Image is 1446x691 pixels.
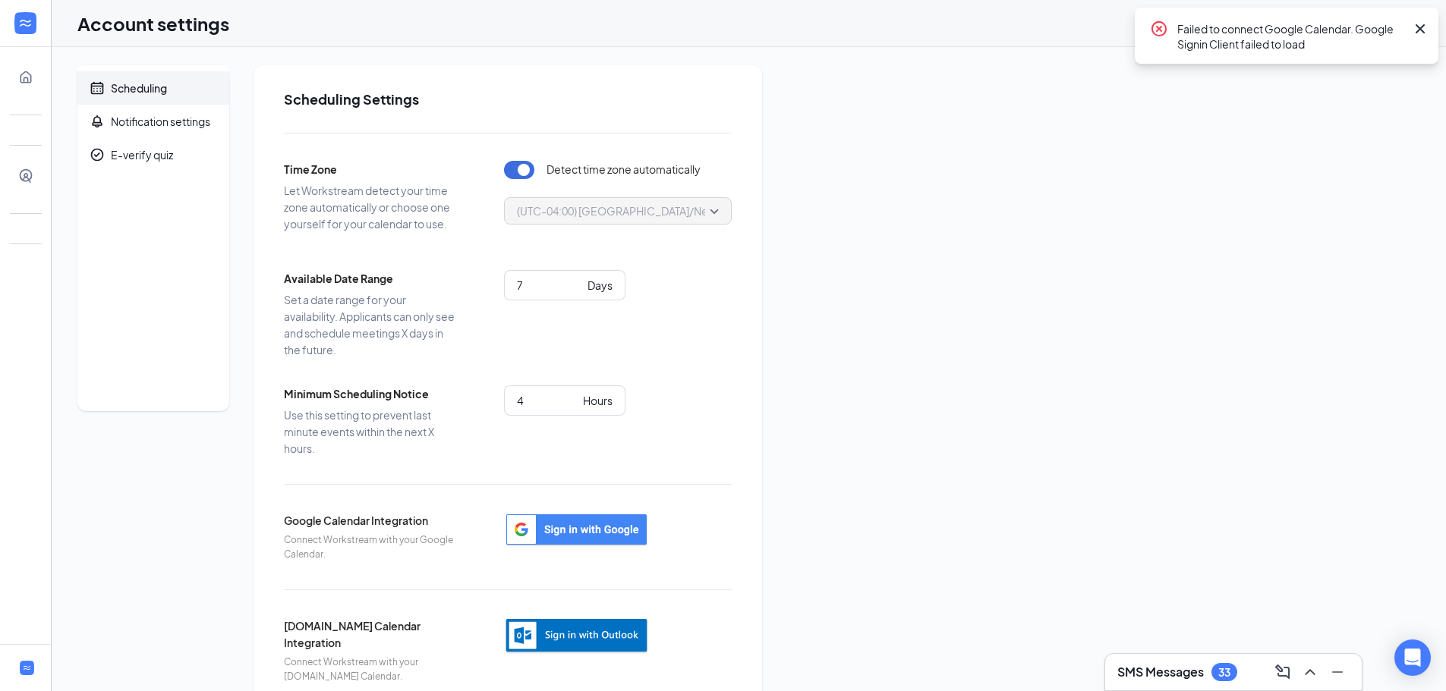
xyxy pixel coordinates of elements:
a: CheckmarkCircleE-verify quiz [77,138,229,171]
span: Use this setting to prevent last minute events within the next X hours. [284,407,458,457]
div: Days [588,277,613,294]
span: [DOMAIN_NAME] Calendar Integration [284,617,458,651]
svg: ComposeMessage [1274,663,1292,681]
svg: Calendar [90,80,105,96]
div: E-verify quiz [111,147,173,162]
div: 33 [1218,666,1230,679]
span: Set a date range for your availability. Applicants can only see and schedule meetings X days in t... [284,291,458,358]
span: Time Zone [284,161,458,177]
button: ChevronUp [1298,660,1322,684]
span: Detect time zone automatically [547,161,701,179]
svg: ChevronUp [1301,663,1319,681]
button: Minimize [1325,660,1350,684]
span: Minimum Scheduling Notice [284,385,458,402]
svg: CheckmarkCircle [90,147,105,162]
span: Connect Workstream with your Google Calendar. [284,533,458,562]
span: Connect Workstream with your [DOMAIN_NAME] Calendar. [284,655,458,684]
span: (UTC-04:00) [GEOGRAPHIC_DATA]/New_York - Eastern Time [517,199,818,222]
span: Let Workstream detect your time zone automatically or choose one yourself for your calendar to use. [284,182,458,232]
div: Hours [583,392,613,409]
h2: Scheduling Settings [284,90,732,108]
svg: CrossCircle [1150,20,1168,38]
svg: WorkstreamLogo [17,15,33,30]
svg: Cross [1411,20,1429,38]
div: Failed to connect Google Calendar. Google Signin Client failed to load [1177,20,1405,52]
div: Scheduling [111,80,167,96]
h1: Account settings [77,11,229,36]
div: Notification settings [111,114,210,129]
svg: WorkstreamLogo [22,663,32,673]
span: Available Date Range [284,270,458,287]
a: CalendarScheduling [77,71,229,105]
a: BellNotification settings [77,105,229,138]
button: ComposeMessage [1271,660,1295,684]
h3: SMS Messages [1117,664,1204,680]
svg: Bell [90,114,105,129]
div: Open Intercom Messenger [1394,639,1431,676]
span: Google Calendar Integration [284,512,458,529]
svg: Minimize [1328,663,1347,681]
